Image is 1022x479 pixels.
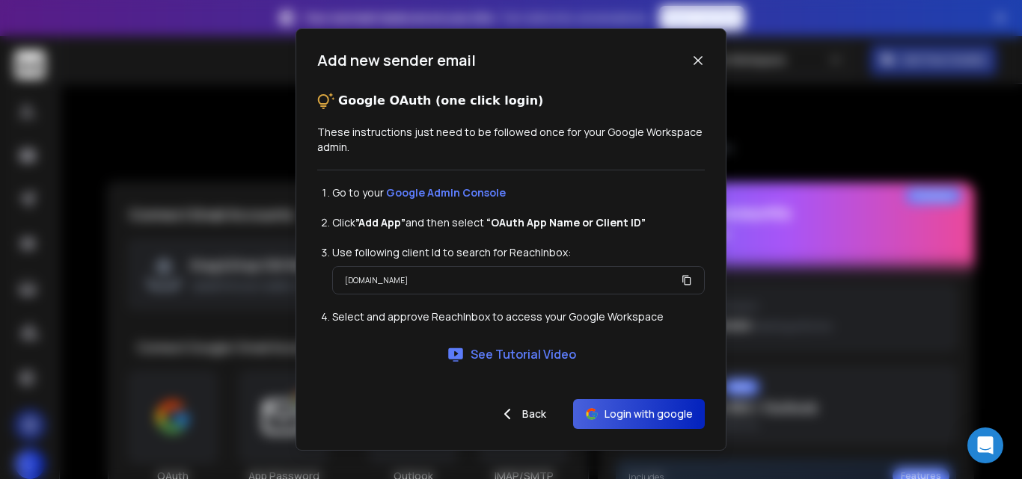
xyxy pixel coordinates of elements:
p: These instructions just need to be followed once for your Google Workspace admin. [317,125,705,155]
a: See Tutorial Video [447,345,576,363]
a: Google Admin Console [386,185,506,200]
li: Click and then select [332,215,705,230]
p: [DOMAIN_NAME] [345,273,408,288]
img: tips [317,92,335,110]
li: Go to your [332,185,705,200]
strong: “OAuth App Name or Client ID” [486,215,646,229]
strong: ”Add App” [355,215,406,229]
h1: Add new sender email [317,50,476,71]
button: Login with google [573,399,705,429]
div: Open Intercom Messenger [967,427,1003,463]
li: Select and approve ReachInbox to access your Google Workspace [332,309,705,324]
p: Google OAuth (one click login) [338,92,543,110]
li: Use following client Id to search for ReachInbox: [332,245,705,260]
button: Back [486,399,558,429]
